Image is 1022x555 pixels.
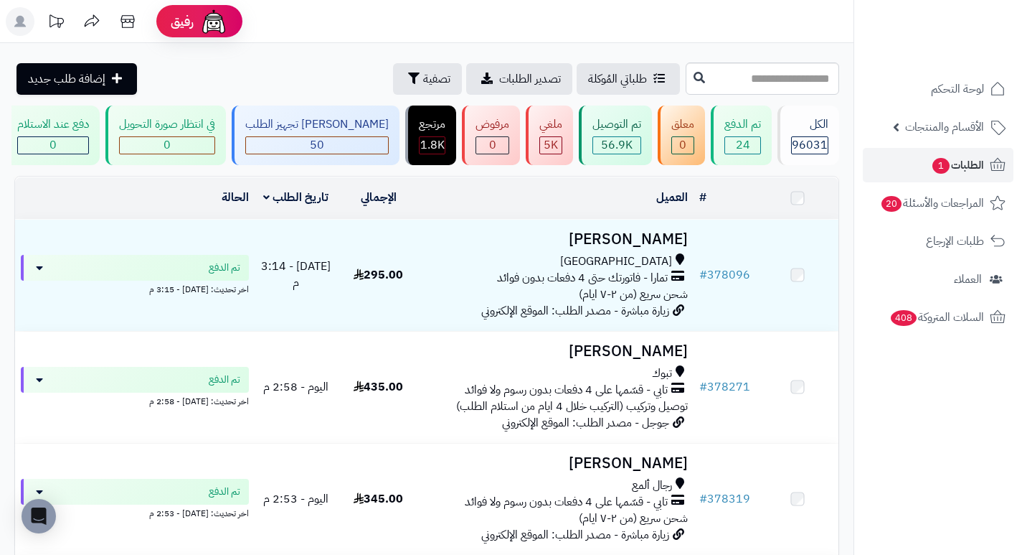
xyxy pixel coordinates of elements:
[699,378,750,396] a: #378271
[419,116,445,133] div: مرتجع
[725,137,760,154] div: 24
[18,137,88,154] div: 0
[592,116,641,133] div: تم التوصيل
[926,231,984,251] span: طلبات الإرجاع
[21,505,249,520] div: اخر تحديث: [DATE] - 2:53 م
[38,7,74,39] a: تحديثات المنصة
[245,116,389,133] div: [PERSON_NAME] تجهيز الطلب
[699,378,707,396] span: #
[17,116,89,133] div: دفع عند الاستلام
[540,137,562,154] div: 4993
[119,116,215,133] div: في انتظار صورة التحويل
[465,382,668,398] span: تابي - قسّمها على 4 دفعات بدون رسوم ولا فوائد
[466,63,572,95] a: تصدير الطلبات
[672,137,694,154] div: 0
[476,137,508,154] div: 0
[679,136,686,154] span: 0
[425,343,688,360] h3: [PERSON_NAME]
[523,106,576,165] a: ملغي 5K
[475,116,509,133] div: مرفوض
[576,106,655,165] a: تم التوصيل 56.9K
[1,106,103,165] a: دفع عند الاستلام 0
[263,378,328,396] span: اليوم - 2:58 م
[880,193,984,213] span: المراجعات والأسئلة
[954,269,982,289] span: العملاء
[459,106,523,165] a: مرفوض 0
[16,63,137,95] a: إضافة طلب جديد
[792,136,828,154] span: 96031
[863,186,1013,220] a: المراجعات والأسئلة20
[222,189,249,206] a: الحالة
[863,262,1013,297] a: العملاء
[481,302,669,320] span: زيارة مباشرة - مصدر الطلب: الموقع الإلكتروني
[775,106,842,165] a: الكل96031
[209,373,240,387] span: تم الدفع
[497,270,668,286] span: تمارا - فاتورتك حتى 4 دفعات بدون فوائد
[420,136,445,154] span: 1.8K
[905,117,984,137] span: الأقسام والمنتجات
[560,253,672,270] span: [GEOGRAPHIC_DATA]
[420,137,445,154] div: 1833
[425,455,688,472] h3: [PERSON_NAME]
[632,477,672,494] span: رجال ألمع
[28,70,105,88] span: إضافة طلب جديد
[699,490,750,508] a: #378319
[881,196,902,212] span: 20
[209,485,240,499] span: تم الدفع
[601,136,633,154] span: 56.9K
[579,510,688,527] span: شحن سريع (من ٢-٧ ايام)
[652,365,672,382] span: تبوك
[655,106,708,165] a: معلق 0
[671,116,694,133] div: معلق
[863,300,1013,335] a: السلات المتروكة408
[489,136,496,154] span: 0
[724,116,761,133] div: تم الدفع
[588,70,647,88] span: طلباتي المُوكلة
[354,266,403,284] span: 295.00
[402,106,459,165] a: مرتجع 1.8K
[502,414,669,432] span: جوجل - مصدر الطلب: الموقع الإلكتروني
[199,7,228,36] img: ai-face.png
[229,106,402,165] a: [PERSON_NAME] تجهيز الطلب 50
[544,136,558,154] span: 5K
[361,189,397,206] a: الإجمالي
[423,70,450,88] span: تصفية
[577,63,680,95] a: طلباتي المُوكلة
[103,106,229,165] a: في انتظار صورة التحويل 0
[891,310,917,326] span: 408
[889,307,984,327] span: السلات المتروكة
[22,499,56,533] div: Open Intercom Messenger
[310,136,324,154] span: 50
[656,189,688,206] a: العميل
[708,106,775,165] a: تم الدفع 24
[21,281,249,296] div: اخر تحديث: [DATE] - 3:15 م
[931,79,984,99] span: لوحة التحكم
[931,155,984,175] span: الطلبات
[736,136,750,154] span: 24
[699,189,706,206] a: #
[354,378,403,396] span: 435.00
[481,526,669,544] span: زيارة مباشرة - مصدر الطلب: الموقع الإلكتروني
[699,266,750,284] a: #378096
[263,490,328,508] span: اليوم - 2:53 م
[465,494,668,510] span: تابي - قسّمها على 4 دفعات بدون رسوم ولا فوائد
[49,136,57,154] span: 0
[593,137,640,154] div: 56908
[261,258,331,292] span: [DATE] - 3:14 م
[21,393,249,408] div: اخر تحديث: [DATE] - 2:58 م
[579,286,688,303] span: شحن سريع (من ٢-٧ ايام)
[263,189,328,206] a: تاريخ الطلب
[171,13,194,30] span: رفيق
[791,116,828,133] div: الكل
[932,158,950,174] span: 1
[863,224,1013,258] a: طلبات الإرجاع
[863,148,1013,182] a: الطلبات1
[539,116,562,133] div: ملغي
[425,231,688,248] h3: [PERSON_NAME]
[699,490,707,508] span: #
[354,490,403,508] span: 345.00
[393,63,462,95] button: تصفية
[209,261,240,275] span: تم الدفع
[456,398,688,415] span: توصيل وتركيب (التركيب خلال 4 ايام من استلام الطلب)
[499,70,561,88] span: تصدير الطلبات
